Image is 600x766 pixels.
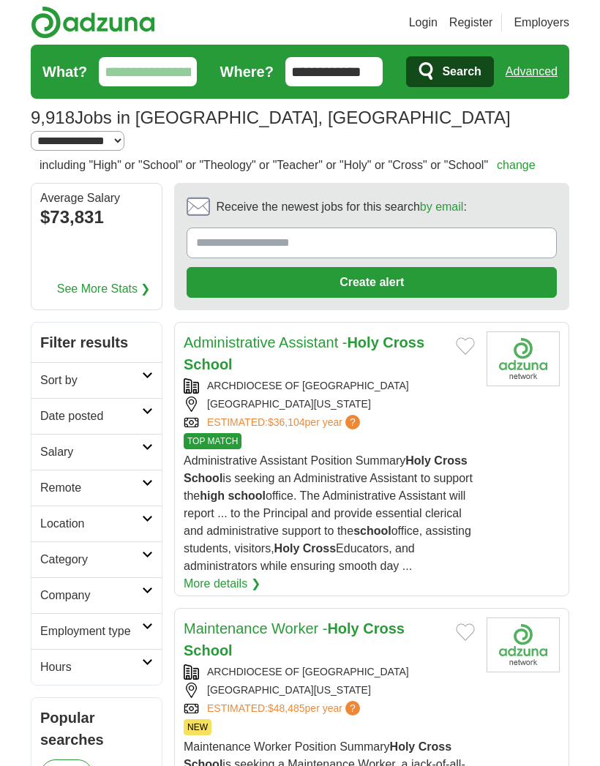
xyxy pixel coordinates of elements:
strong: high [200,489,225,502]
h2: including "High" or "School" or "Theology" or "Teacher" or "Holy" or "Cross" or "School" [40,157,536,174]
label: What? [42,61,87,83]
label: Where? [220,61,274,83]
div: [GEOGRAPHIC_DATA][US_STATE] [184,397,475,412]
div: [GEOGRAPHIC_DATA][US_STATE] [184,683,475,698]
div: $73,831 [40,204,153,230]
img: Archdiocese of New Orleans logo [487,617,560,672]
a: Company [31,577,162,613]
strong: School [184,642,233,658]
strong: Cross [419,740,451,753]
a: Hours [31,649,162,685]
h2: Company [40,587,142,604]
h2: Salary [40,443,142,461]
a: Remote [31,470,162,506]
h1: Jobs in [GEOGRAPHIC_DATA], [GEOGRAPHIC_DATA] [31,108,511,127]
a: change [497,159,536,171]
strong: Cross [383,334,424,350]
a: Administrative Assistant -Holy Cross School [184,334,424,372]
span: Search [442,57,481,86]
div: Average Salary [40,192,153,204]
h2: Hours [40,658,142,676]
strong: school [228,489,266,502]
a: Sort by [31,362,162,398]
button: Search [406,56,493,87]
strong: Holy [390,740,416,753]
span: ? [345,701,360,716]
strong: Cross [303,542,336,555]
strong: Holy [274,542,300,555]
a: Salary [31,434,162,470]
span: 9,918 [31,105,75,131]
a: ESTIMATED:$36,104per year? [207,415,363,430]
button: Create alert [187,267,557,298]
img: Adzuna logo [31,6,155,39]
a: More details ❯ [184,575,260,593]
a: See More Stats ❯ [57,280,151,298]
h2: Category [40,551,142,568]
h2: Remote [40,479,142,497]
span: TOP MATCH [184,433,241,449]
a: Location [31,506,162,541]
h2: Filter results [31,323,162,362]
h2: Sort by [40,372,142,389]
strong: School [184,356,233,372]
img: Archdiocese of New Orleans logo [487,331,560,386]
span: Receive the newest jobs for this search : [216,198,466,216]
strong: Holy [347,334,378,350]
strong: Cross [363,620,405,637]
span: $48,485 [268,702,305,714]
a: Category [31,541,162,577]
span: Administrative Assistant Position Summary is seeking an Administrative Assistant to support the o... [184,454,473,572]
strong: School [184,472,222,484]
h2: Employment type [40,623,142,640]
h2: Location [40,515,142,533]
span: NEW [184,719,211,735]
button: Add to favorite jobs [456,623,475,641]
a: ARCHDIOCESE OF [GEOGRAPHIC_DATA] [207,380,409,391]
a: ESTIMATED:$48,485per year? [207,701,363,716]
span: ? [345,415,360,429]
button: Add to favorite jobs [456,337,475,355]
a: by email [420,200,464,213]
a: Advanced [506,57,558,86]
strong: Holy [405,454,431,467]
span: $36,104 [268,416,305,428]
a: Maintenance Worker -Holy Cross School [184,620,405,658]
h2: Popular searches [40,707,153,751]
strong: school [353,525,391,537]
a: Employment type [31,613,162,649]
a: Employers [514,14,569,31]
a: Register [449,14,493,31]
a: Login [409,14,438,31]
a: Date posted [31,398,162,434]
strong: Holy [327,620,359,637]
strong: Cross [434,454,467,467]
h2: Date posted [40,408,142,425]
a: ARCHDIOCESE OF [GEOGRAPHIC_DATA] [207,666,409,677]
